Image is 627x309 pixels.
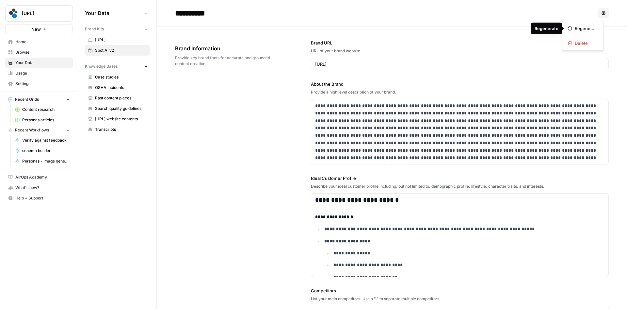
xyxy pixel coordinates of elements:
[175,55,274,67] span: Provide key brand facts for accurate and grounded content creation.
[12,115,73,125] a: Personas articles
[5,94,73,104] button: Recent Grids
[85,35,150,45] a: [URL]
[175,44,274,52] span: Brand Information
[311,287,609,294] label: Competitors
[22,10,61,17] span: [URL]
[311,183,609,189] div: Describe your ideal customer profile including, but not limited to, demographic profile, lifestyl...
[95,95,147,101] span: Past content pieces
[85,93,150,103] a: Past content pieces
[5,182,73,193] button: What's new?
[12,146,73,156] a: schema builder
[5,68,73,78] a: Usage
[22,148,70,154] span: schema builder
[31,26,41,32] span: New
[15,70,70,76] span: Usage
[5,58,73,68] a: Your Data
[5,172,73,182] a: AirOps Academy
[85,26,104,32] span: Brand Kits
[22,107,70,112] span: Content research
[311,48,609,54] div: URL of your brand website
[311,296,609,302] div: List your main competitors. Use a "," to separate multiple competitors.
[95,116,147,122] span: [URL] website contents
[22,117,70,123] span: Personas articles
[95,85,147,91] span: OSHA incidents
[311,175,609,181] label: Ideal Customer Profile
[12,135,73,146] a: Verify against feedback
[15,174,70,180] span: AirOps Academy
[85,82,150,93] a: OSHA incidents
[12,156,73,166] a: Personas - Image generator
[15,96,39,102] span: Recent Grids
[15,81,70,87] span: Settings
[5,5,73,22] button: Workspace: spot.ai
[95,47,147,53] span: Spot AI v2
[85,124,150,135] a: Transcripts
[95,106,147,112] span: Search quality guidelines
[575,40,596,46] span: Delete
[95,37,147,43] span: [URL]
[311,81,609,87] label: About the Brand
[22,158,70,164] span: Personas - Image generator
[22,137,70,143] span: Verify against feedback
[95,74,147,80] span: Case studies
[15,60,70,66] span: Your Data
[575,25,596,32] span: Regenerate
[15,195,70,201] span: Help + Support
[315,61,604,67] input: www.sundaysoccer.com
[5,24,73,34] button: New
[5,37,73,47] a: Home
[12,104,73,115] a: Content research
[85,63,118,69] span: Knowledge Bases
[5,193,73,203] button: Help + Support
[5,125,73,135] button: Recent Workflows
[311,89,609,95] div: Provide a high level description of your brand.
[15,127,49,133] span: Recent Workflows
[311,40,609,46] label: Brand URL
[85,103,150,114] a: Search quality guidelines
[5,78,73,89] a: Settings
[15,49,70,55] span: Browse
[8,8,19,19] img: spot.ai Logo
[85,45,150,56] a: Spot AI v2
[85,72,150,82] a: Case studies
[85,9,142,17] span: Your Data
[15,39,70,45] span: Home
[85,114,150,124] a: [URL] website contents
[95,127,147,132] span: Transcripts
[5,47,73,58] a: Browse
[535,25,558,32] div: Regenerate
[6,183,72,193] div: What's new?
